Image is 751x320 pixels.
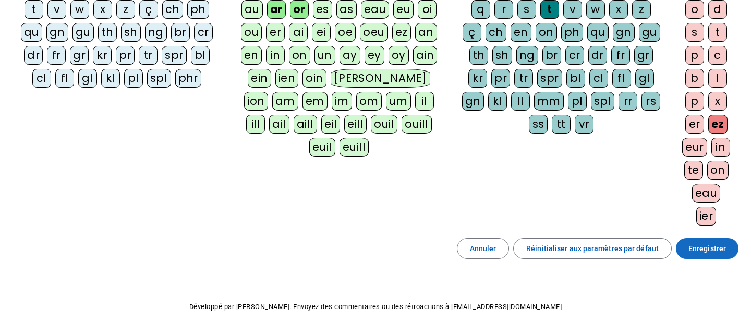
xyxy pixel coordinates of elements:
[575,115,593,134] div: vr
[147,69,171,88] div: spl
[457,238,510,259] button: Annuler
[340,46,360,65] div: ay
[344,115,367,134] div: eill
[513,238,672,259] button: Réinitialiser aux paramètres par défaut
[248,69,271,88] div: ein
[93,46,112,65] div: kr
[275,69,299,88] div: ien
[175,69,202,88] div: phr
[676,238,738,259] button: Enregistrer
[682,138,707,157] div: eur
[413,46,438,65] div: ain
[402,115,431,134] div: ouill
[468,69,487,88] div: kr
[46,23,68,42] div: gn
[360,23,388,42] div: oeu
[415,92,434,111] div: il
[566,69,585,88] div: bl
[389,46,409,65] div: oy
[244,92,268,111] div: ion
[47,46,66,65] div: fr
[619,92,637,111] div: rr
[534,92,564,111] div: mm
[707,161,729,180] div: on
[289,23,308,42] div: ai
[302,69,326,88] div: oin
[191,46,210,65] div: bl
[331,69,430,88] div: [PERSON_NAME]
[392,23,411,42] div: ez
[21,23,42,42] div: qu
[589,69,608,88] div: cl
[708,23,727,42] div: t
[312,23,331,42] div: ei
[8,301,743,313] p: Développé par [PERSON_NAME]. Envoyez des commentaires ou des rétroactions à [EMAIL_ADDRESS][DOMAI...
[246,115,265,134] div: ill
[309,138,335,157] div: euil
[542,46,561,65] div: br
[611,46,630,65] div: fr
[634,46,653,65] div: gr
[491,69,510,88] div: pr
[635,69,654,88] div: gl
[613,23,635,42] div: gn
[511,23,531,42] div: en
[70,46,89,65] div: gr
[684,161,703,180] div: te
[272,92,298,111] div: am
[488,92,507,111] div: kl
[321,115,341,134] div: eil
[24,46,43,65] div: dr
[101,69,120,88] div: kl
[335,23,356,42] div: oe
[171,23,190,42] div: br
[116,46,135,65] div: pr
[356,92,382,111] div: om
[340,138,369,157] div: euill
[685,23,704,42] div: s
[289,46,310,65] div: on
[587,23,609,42] div: qu
[269,115,289,134] div: ail
[591,92,615,111] div: spl
[688,242,726,255] span: Enregistrer
[314,46,335,65] div: un
[470,242,496,255] span: Annuler
[415,23,437,42] div: an
[371,115,397,134] div: ouil
[139,46,158,65] div: tr
[552,115,571,134] div: tt
[386,92,411,111] div: um
[78,69,97,88] div: gl
[32,69,51,88] div: cl
[492,46,512,65] div: sh
[266,23,285,42] div: er
[526,242,659,255] span: Réinitialiser aux paramètres par défaut
[685,115,704,134] div: er
[121,23,141,42] div: sh
[565,46,584,65] div: cr
[639,23,660,42] div: gu
[511,92,530,111] div: ll
[365,46,384,65] div: ey
[145,23,167,42] div: ng
[685,46,704,65] div: p
[463,23,481,42] div: ç
[98,23,117,42] div: th
[294,115,317,134] div: aill
[72,23,94,42] div: gu
[332,92,352,111] div: im
[708,115,728,134] div: ez
[612,69,631,88] div: fl
[514,69,533,88] div: tr
[568,92,587,111] div: pl
[561,23,583,42] div: ph
[241,23,262,42] div: ou
[537,69,562,88] div: spr
[696,207,717,226] div: ier
[692,184,721,203] div: eau
[124,69,143,88] div: pl
[462,92,484,111] div: gn
[641,92,660,111] div: rs
[685,92,704,111] div: p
